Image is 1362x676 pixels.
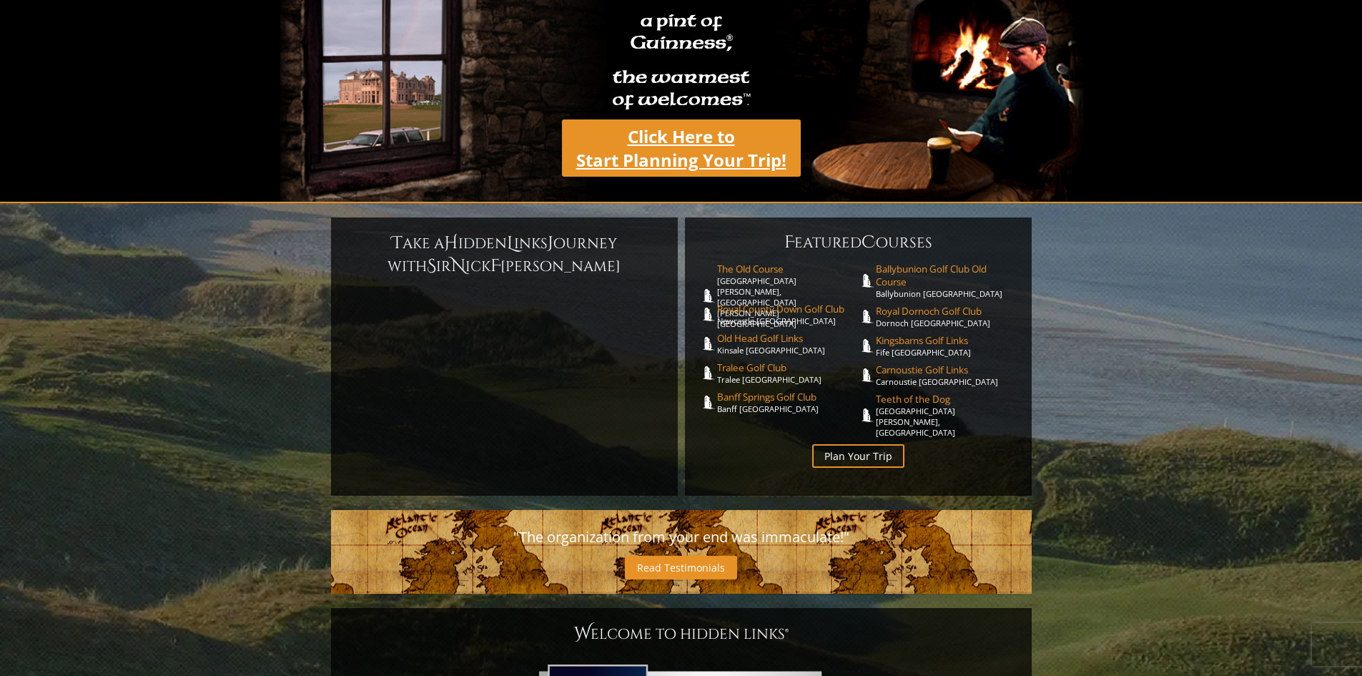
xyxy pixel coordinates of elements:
span: C [862,231,876,254]
a: Royal County Down Golf ClubNewcastle [GEOGRAPHIC_DATA] [717,303,859,326]
a: Old Head Golf LinksKinsale [GEOGRAPHIC_DATA] [717,332,859,356]
a: Tralee Golf ClubTralee [GEOGRAPHIC_DATA] [717,361,859,385]
h6: ake a idden inks ourney with ir ick [PERSON_NAME] [345,232,663,278]
span: Royal County Down Golf Club [717,303,859,315]
span: Carnoustie Golf Links [876,363,1017,376]
span: S [427,255,436,278]
h6: eatured ourses [699,231,1017,254]
a: Royal Dornoch Golf ClubDornoch [GEOGRAPHIC_DATA] [876,305,1017,328]
a: Banff Springs Golf ClubBanff [GEOGRAPHIC_DATA] [717,391,859,414]
a: Kingsbarns Golf LinksFife [GEOGRAPHIC_DATA] [876,334,1017,358]
span: Ballybunion Golf Club Old Course [876,263,1017,288]
span: Royal Dornoch Golf Club [876,305,1017,318]
a: The Old Course[GEOGRAPHIC_DATA][PERSON_NAME], [GEOGRAPHIC_DATA][PERSON_NAME] [GEOGRAPHIC_DATA] [717,263,859,329]
span: F [784,231,794,254]
a: Teeth of the Dog[GEOGRAPHIC_DATA][PERSON_NAME], [GEOGRAPHIC_DATA] [876,393,1017,438]
span: F [490,255,500,278]
a: Plan Your Trip [812,444,904,468]
span: L [507,232,514,255]
span: H [444,232,458,255]
span: Old Head Golf Links [717,332,859,345]
a: Read Testimonials [625,556,737,579]
a: Carnoustie Golf LinksCarnoustie [GEOGRAPHIC_DATA] [876,363,1017,387]
span: T [392,232,403,255]
a: Ballybunion Golf Club Old CourseBallybunion [GEOGRAPHIC_DATA] [876,263,1017,299]
h1: Welcome To Hidden Links® [345,622,1017,645]
span: J [548,232,553,255]
span: Teeth of the Dog [876,393,1017,406]
span: Kingsbarns Golf Links [876,334,1017,347]
p: "The organization from your end was immaculate!" [345,524,1017,550]
span: The Old Course [717,263,859,275]
a: Click Here toStart Planning Your Trip! [562,119,801,177]
span: Banff Springs Golf Club [717,391,859,403]
span: N [451,255,465,278]
span: Tralee Golf Club [717,361,859,374]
